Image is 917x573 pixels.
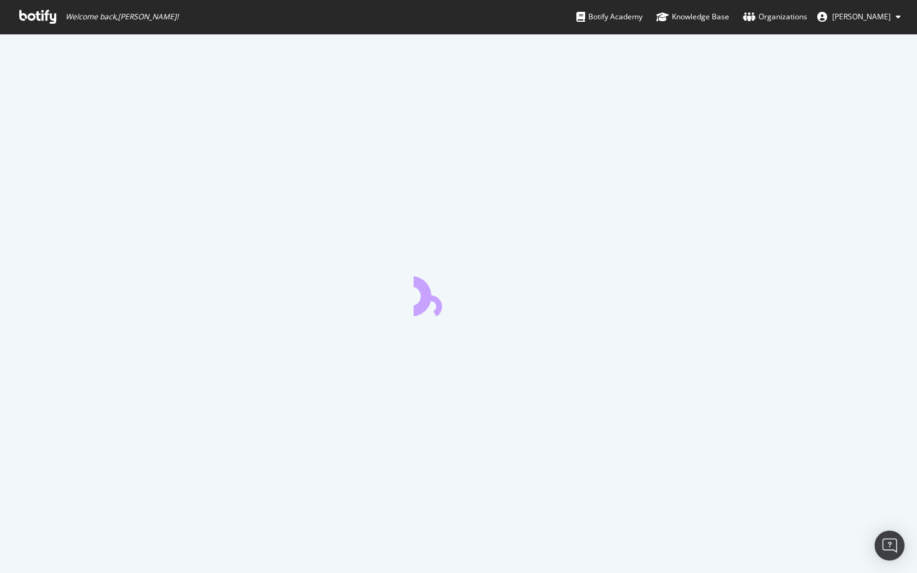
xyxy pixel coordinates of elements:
div: animation [414,271,503,316]
div: Knowledge Base [656,11,729,23]
div: Open Intercom Messenger [875,531,905,561]
span: Ellie Combes [832,11,891,22]
span: Welcome back, [PERSON_NAME] ! [65,12,178,22]
div: Botify Academy [576,11,643,23]
button: [PERSON_NAME] [807,7,911,27]
div: Organizations [743,11,807,23]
